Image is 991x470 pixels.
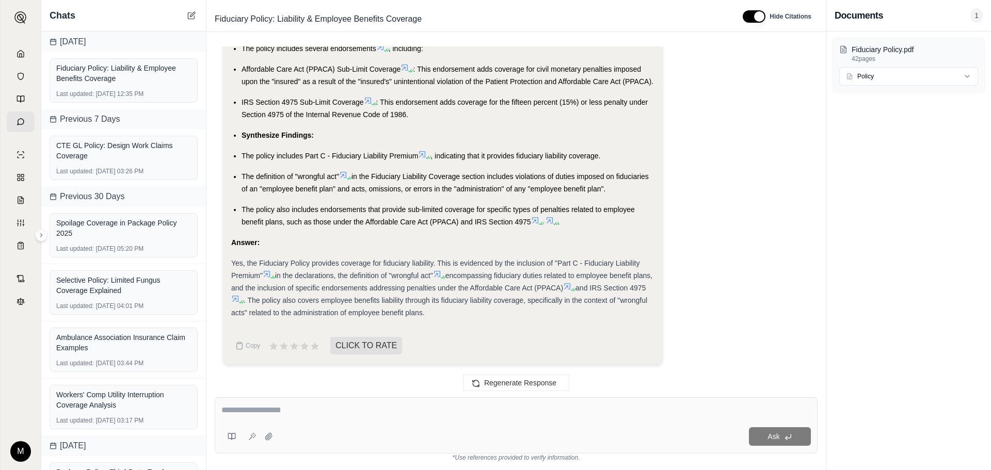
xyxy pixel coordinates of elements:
span: : This endorsement adds coverage for civil monetary penalties imposed upon the "insured" as a res... [242,65,653,86]
span: The policy includes Part C - Fiduciary Liability Premium [242,152,418,160]
div: CTE GL Policy: Design Work Claims Coverage [56,140,191,161]
a: Single Policy [7,144,35,165]
a: Prompt Library [7,89,35,109]
span: . The policy also covers employee benefits liability through its fiduciary liability coverage, sp... [231,296,647,317]
a: Home [7,43,35,64]
div: Previous 30 Days [41,186,206,207]
button: Ask [749,427,811,446]
span: Last updated: [56,302,94,310]
a: Custom Report [7,213,35,233]
span: . [558,218,560,226]
span: Last updated: [56,359,94,367]
div: Fiduciary Policy: Liability & Employee Benefits Coverage [56,63,191,84]
div: [DATE] 03:26 PM [56,167,191,175]
button: New Chat [185,9,198,22]
div: [DATE] [41,31,206,52]
span: in the Fiduciary Liability Coverage section includes violations of duties imposed on fiduciaries ... [242,172,649,193]
div: [DATE] 05:20 PM [56,245,191,253]
button: Expand sidebar [10,7,31,28]
button: Copy [231,335,264,356]
span: The definition of "wrongful act" [242,172,339,181]
span: , indicating that it provides fiduciary liability coverage. [430,152,600,160]
span: encompassing fiduciary duties related to employee benefit plans, and the inclusion of specific en... [231,271,652,292]
span: Last updated: [56,167,94,175]
p: 42 pages [852,55,978,63]
span: The policy includes several endorsements [242,44,376,53]
div: Workers' Comp Utility Interruption Coverage Analysis [56,390,191,410]
a: Contract Analysis [7,268,35,289]
span: Copy [246,342,260,350]
a: Legal Search Engine [7,291,35,312]
span: Last updated: [56,245,94,253]
span: 1 [970,8,983,23]
div: [DATE] [41,435,206,456]
div: Selective Policy: Limited Fungus Coverage Explained [56,275,191,296]
a: Policy Comparisons [7,167,35,188]
div: [DATE] 12:35 PM [56,90,191,98]
a: Coverage Table [7,235,35,256]
div: Edit Title [211,11,730,27]
img: Expand sidebar [14,11,27,24]
span: Ask [768,432,779,441]
span: : This endorsement adds coverage for the fifteen percent (15%) or less penalty under Section 4975... [242,98,648,119]
span: The policy also includes endorsements that provide sub-limited coverage for specific types of pen... [242,205,635,226]
span: in the declarations, the definition of "wrongful act" [275,271,433,280]
a: Documents Vault [7,66,35,87]
span: Last updated: [56,90,94,98]
div: [DATE] 03:17 PM [56,416,191,425]
button: Fiduciary Policy.pdf42pages [839,44,978,63]
div: *Use references provided to verify information. [215,453,818,462]
p: Fiduciary Policy.pdf [852,44,978,55]
span: IRS Section 4975 Sub-Limit Coverage [242,98,364,106]
div: M [10,441,31,462]
div: [DATE] 03:44 PM [56,359,191,367]
span: Yes, the Fiduciary Policy provides coverage for fiduciary liability. This is evidenced by the inc... [231,259,640,280]
span: Last updated: [56,416,94,425]
h3: Documents [835,8,883,23]
button: Expand sidebar [35,229,47,241]
a: Chat [7,111,35,132]
span: Synthesize Findings: [242,131,314,139]
span: Hide Citations [770,12,811,21]
div: Ambulance Association Insurance Claim Examples [56,332,191,353]
span: Fiduciary Policy: Liability & Employee Benefits Coverage [211,11,426,27]
span: Chats [50,8,75,23]
div: Previous 7 Days [41,109,206,129]
strong: Answer: [231,238,260,247]
div: [DATE] 04:01 PM [56,302,191,310]
span: , including: [389,44,423,53]
span: Affordable Care Act (PPACA) Sub-Limit Coverage [242,65,401,73]
div: Spoilage Coverage in Package Policy 2025 [56,218,191,238]
span: and IRS Section 4975 [576,284,646,292]
a: Claim Coverage [7,190,35,210]
button: Regenerate Response [463,375,569,391]
span: CLICK TO RATE [330,337,402,354]
span: Regenerate Response [484,379,556,387]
